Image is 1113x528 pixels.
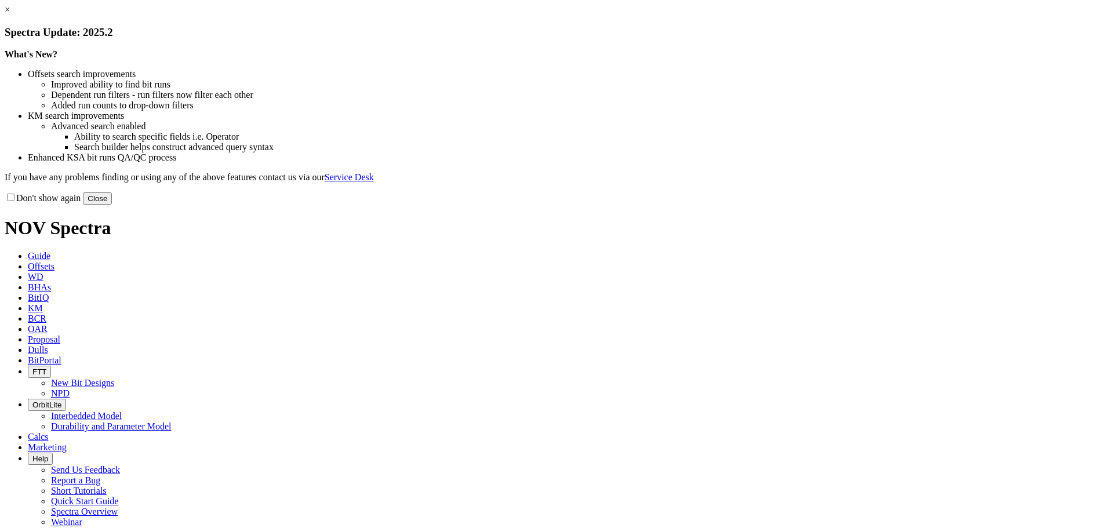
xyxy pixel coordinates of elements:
[83,192,112,205] button: Close
[5,193,81,203] label: Don't show again
[51,421,172,431] a: Durability and Parameter Model
[51,507,118,516] a: Spectra Overview
[51,517,82,527] a: Webinar
[28,345,48,355] span: Dulls
[51,465,120,475] a: Send Us Feedback
[325,172,374,182] a: Service Desk
[28,152,1108,163] li: Enhanced KSA bit runs QA/QC process
[74,132,1108,142] li: Ability to search specific fields i.e. Operator
[5,172,1108,183] p: If you have any problems finding or using any of the above features contact us via our
[5,217,1108,239] h1: NOV Spectra
[51,100,1108,111] li: Added run counts to drop-down filters
[28,442,67,452] span: Marketing
[28,272,43,282] span: WD
[51,121,1108,132] li: Advanced search enabled
[74,142,1108,152] li: Search builder helps construct advanced query syntax
[28,261,54,271] span: Offsets
[5,49,57,59] strong: What's New?
[7,194,14,201] input: Don't show again
[32,367,46,376] span: FTT
[28,282,51,292] span: BHAs
[28,251,50,261] span: Guide
[28,303,43,313] span: KM
[28,334,60,344] span: Proposal
[51,90,1108,100] li: Dependent run filters - run filters now filter each other
[51,378,114,388] a: New Bit Designs
[28,69,1108,79] li: Offsets search improvements
[32,454,48,463] span: Help
[5,5,10,14] a: ×
[32,400,61,409] span: OrbitLite
[51,486,107,496] a: Short Tutorials
[28,432,49,442] span: Calcs
[51,475,100,485] a: Report a Bug
[51,411,122,421] a: Interbedded Model
[51,496,118,506] a: Quick Start Guide
[28,324,48,334] span: OAR
[28,111,1108,121] li: KM search improvements
[51,388,70,398] a: NPD
[51,79,1108,90] li: Improved ability to find bit runs
[28,355,61,365] span: BitPortal
[28,314,46,323] span: BCR
[28,293,49,303] span: BitIQ
[5,26,1108,39] h3: Spectra Update: 2025.2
